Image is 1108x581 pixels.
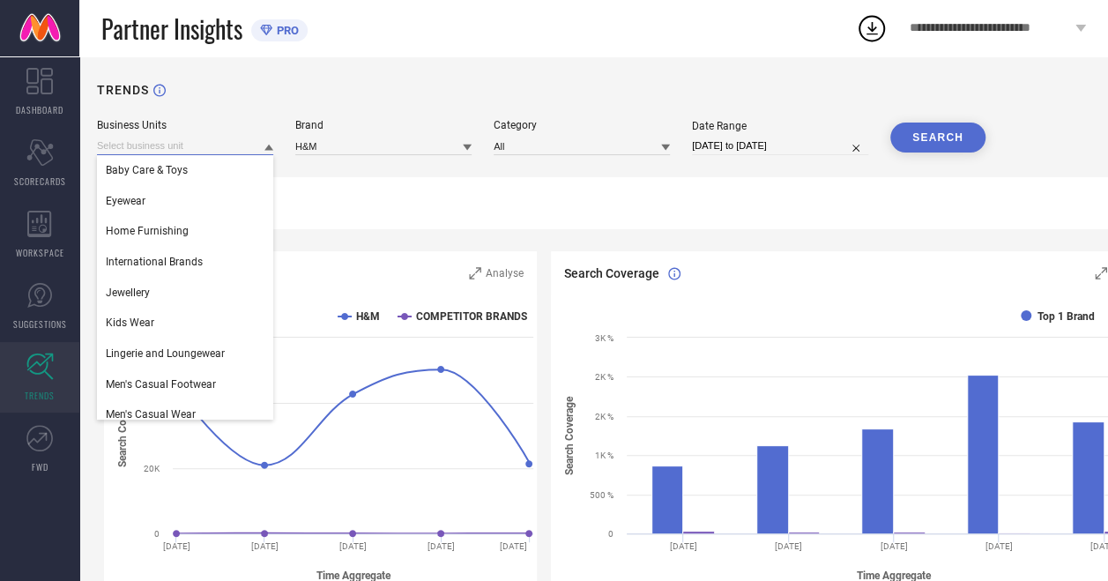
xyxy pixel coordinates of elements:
[106,347,225,360] span: Lingerie and Loungewear
[1037,310,1095,323] text: Top 1 Brand
[295,119,472,131] div: Brand
[13,317,67,331] span: SUGGESTIONS
[16,246,64,259] span: WORKSPACE
[670,541,697,551] text: [DATE]
[97,339,273,369] div: Lingerie and Loungewear
[890,123,985,153] button: SEARCH
[97,186,273,216] div: Eyewear
[97,216,273,246] div: Home Furnishing
[985,541,1013,551] text: [DATE]
[14,175,66,188] span: SCORECARDS
[416,310,527,323] text: COMPETITOR BRANDS
[97,399,273,429] div: Men's Casual Wear
[97,369,273,399] div: Men's Casual Footwear
[97,137,273,155] input: Select business unit
[106,378,216,391] span: Men's Casual Footwear
[486,267,524,279] span: Analyse
[428,541,455,551] text: [DATE]
[1095,267,1107,279] svg: Zoom
[590,490,613,500] text: 500 %
[692,137,868,155] input: Select date range
[106,225,189,237] span: Home Furnishing
[144,464,160,473] text: 20K
[97,83,149,97] h1: TRENDS
[163,541,190,551] text: [DATE]
[595,451,613,460] text: 1K %
[339,541,367,551] text: [DATE]
[608,529,613,539] text: 0
[595,333,613,343] text: 3K %
[25,389,55,402] span: TRENDS
[32,460,48,473] span: FWD
[97,119,273,131] div: Business Units
[562,396,575,475] tspan: Search Coverage
[101,11,242,47] span: Partner Insights
[595,412,613,421] text: 2K %
[154,529,160,539] text: 0
[251,541,279,551] text: [DATE]
[272,24,299,37] span: PRO
[595,372,613,382] text: 2K %
[97,155,273,185] div: Baby Care & Toys
[500,541,527,551] text: [DATE]
[856,12,888,44] div: Open download list
[106,317,154,329] span: Kids Wear
[775,541,802,551] text: [DATE]
[16,103,63,116] span: DASHBOARD
[881,541,908,551] text: [DATE]
[106,164,188,176] span: Baby Care & Toys
[106,195,145,207] span: Eyewear
[97,308,273,338] div: Kids Wear
[469,267,481,279] svg: Zoom
[692,120,868,132] div: Date Range
[106,287,150,299] span: Jewellery
[116,404,129,467] tspan: Search Count
[106,256,203,268] span: International Brands
[564,266,659,280] span: Search Coverage
[97,278,273,308] div: Jewellery
[97,247,273,277] div: International Brands
[356,310,380,323] text: H&M
[494,119,670,131] div: Category
[106,408,196,421] span: Men's Casual Wear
